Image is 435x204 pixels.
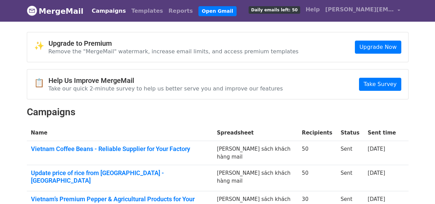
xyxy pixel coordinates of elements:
[48,85,283,92] p: Take our quick 2-minute survey to help us better serve you and improve our features
[31,145,209,153] a: Vietnam Coffee Beans - Reliable Supplier for Your Factory
[31,169,209,184] a: Update price of rice from [GEOGRAPHIC_DATA] - [GEOGRAPHIC_DATA]
[213,165,298,191] td: [PERSON_NAME] sách khách hàng mail
[27,125,213,141] th: Name
[336,141,363,165] td: Sent
[166,4,196,18] a: Reports
[368,146,385,152] a: [DATE]
[323,3,403,19] a: [PERSON_NAME][EMAIL_ADDRESS][DOMAIN_NAME]
[27,6,37,16] img: MergeMail logo
[298,125,337,141] th: Recipients
[213,141,298,165] td: [PERSON_NAME] sách khách hàng mail
[198,6,237,16] a: Open Gmail
[48,48,299,55] p: Remove the "MergeMail" watermark, increase email limits, and access premium templates
[213,125,298,141] th: Spreadsheet
[363,125,400,141] th: Sent time
[359,78,401,91] a: Take Survey
[298,141,337,165] td: 50
[129,4,166,18] a: Templates
[246,3,303,17] a: Daily emails left: 50
[48,76,283,85] h4: Help Us Improve MergeMail
[27,4,84,18] a: MergeMail
[355,41,401,54] a: Upgrade Now
[303,3,323,17] a: Help
[249,6,300,14] span: Daily emails left: 50
[34,41,48,51] span: ✨
[368,170,385,176] a: [DATE]
[368,196,385,202] a: [DATE]
[34,78,48,88] span: 📋
[89,4,129,18] a: Campaigns
[48,39,299,47] h4: Upgrade to Premium
[336,125,363,141] th: Status
[325,6,394,14] span: [PERSON_NAME][EMAIL_ADDRESS][DOMAIN_NAME]
[27,106,409,118] h2: Campaigns
[298,165,337,191] td: 50
[401,171,435,204] iframe: Chat Widget
[336,165,363,191] td: Sent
